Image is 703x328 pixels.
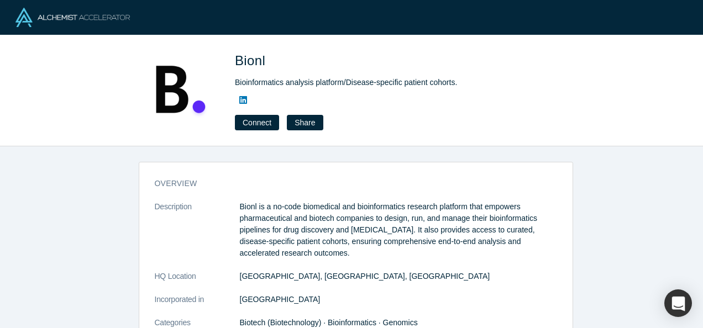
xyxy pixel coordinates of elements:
img: Alchemist Logo [15,8,130,27]
span: Biotech (Biotechnology) · Bioinformatics · Genomics [240,318,418,327]
dd: [GEOGRAPHIC_DATA] [240,294,557,305]
button: Connect [235,115,279,130]
button: Share [287,115,323,130]
dd: [GEOGRAPHIC_DATA], [GEOGRAPHIC_DATA], [GEOGRAPHIC_DATA] [240,271,557,282]
dt: HQ Location [155,271,240,294]
dt: Incorporated in [155,294,240,317]
p: Bionl is a no-code biomedical and bioinformatics research platform that empowers pharmaceutical a... [240,201,557,259]
h3: overview [155,178,542,189]
div: Bioinformatics analysis platform/Disease-specific patient cohorts. [235,77,544,88]
span: Bionl [235,53,269,68]
dt: Description [155,201,240,271]
img: Bionl's Logo [142,51,219,128]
